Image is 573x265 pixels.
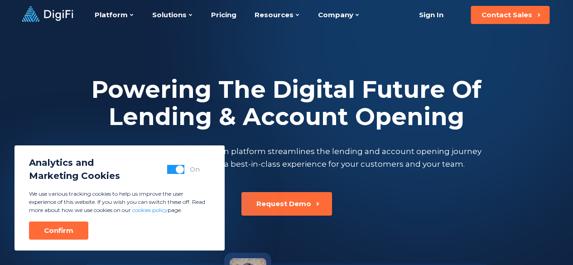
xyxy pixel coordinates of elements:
div: Request Demo [256,199,311,208]
h2: Powering The Digital Future Of Lending & Account Opening [90,76,484,130]
a: cookies policy [132,207,168,213]
button: Confirm [29,222,88,240]
span: Marketing Cookies [29,169,120,183]
button: Request Demo [241,192,332,216]
span: Analytics and [29,156,120,169]
button: Contact Sales [471,6,549,24]
a: Sign In [408,6,454,24]
p: DigiFi’s all-in-one digital origination platform streamlines the lending and account opening jour... [90,145,484,170]
p: We use various tracking cookies to help us improve the user experience of this website. If you wi... [29,190,210,214]
div: Confirm [44,226,73,235]
div: Contact Sales [482,10,532,19]
div: On [190,165,200,174]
